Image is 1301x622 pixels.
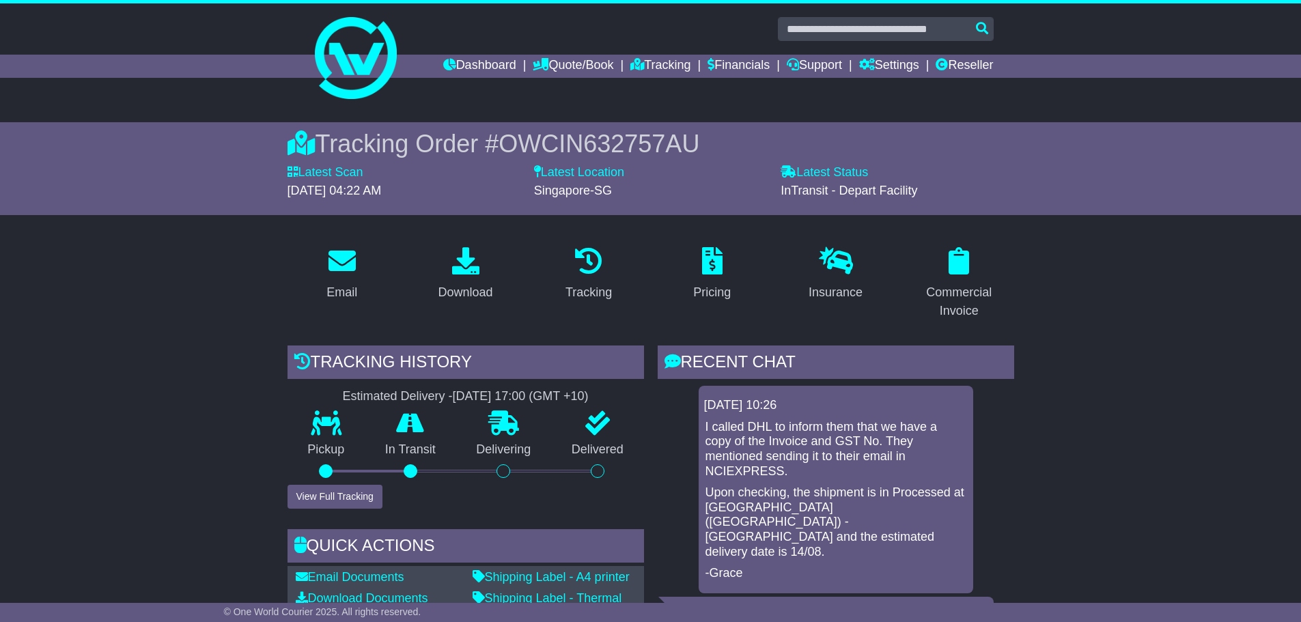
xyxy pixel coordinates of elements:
[800,242,871,307] a: Insurance
[288,485,382,509] button: View Full Tracking
[705,420,966,479] p: I called DHL to inform them that we have a copy of the Invoice and GST No. They mentioned sending...
[704,398,968,413] div: [DATE] 10:26
[288,184,382,197] span: [DATE] 04:22 AM
[904,242,1014,325] a: Commercial Invoice
[288,389,644,404] div: Estimated Delivery -
[708,55,770,78] a: Financials
[859,55,919,78] a: Settings
[630,55,690,78] a: Tracking
[499,130,699,158] span: OWCIN632757AU
[534,184,612,197] span: Singapore-SG
[705,566,966,581] p: -Grace
[453,389,589,404] div: [DATE] 17:00 (GMT +10)
[288,345,644,382] div: Tracking history
[326,283,357,302] div: Email
[429,242,501,307] a: Download
[473,591,622,620] a: Shipping Label - Thermal printer
[557,242,621,307] a: Tracking
[915,602,988,617] div: [DATE] 17:13
[684,242,740,307] a: Pricing
[288,165,363,180] label: Latest Scan
[318,242,366,307] a: Email
[533,55,613,78] a: Quote/Book
[473,570,630,584] a: Shipping Label - A4 printer
[781,184,917,197] span: InTransit - Depart Facility
[781,165,868,180] label: Latest Status
[288,129,1014,158] div: Tracking Order #
[288,442,365,457] p: Pickup
[534,165,624,180] label: Latest Location
[438,283,492,302] div: Download
[913,283,1005,320] div: Commercial Invoice
[787,55,842,78] a: Support
[456,442,552,457] p: Delivering
[443,55,516,78] a: Dashboard
[296,570,404,584] a: Email Documents
[809,283,863,302] div: Insurance
[365,442,456,457] p: In Transit
[693,283,731,302] div: Pricing
[658,345,1014,382] div: RECENT CHAT
[296,591,428,605] a: Download Documents
[936,55,993,78] a: Reseller
[670,602,789,616] a: To Be Collected Team
[565,283,612,302] div: Tracking
[224,606,421,617] span: © One World Courier 2025. All rights reserved.
[288,529,644,566] div: Quick Actions
[705,485,966,559] p: Upon checking, the shipment is in Processed at [GEOGRAPHIC_DATA] ([GEOGRAPHIC_DATA]) - [GEOGRAPHI...
[551,442,644,457] p: Delivered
